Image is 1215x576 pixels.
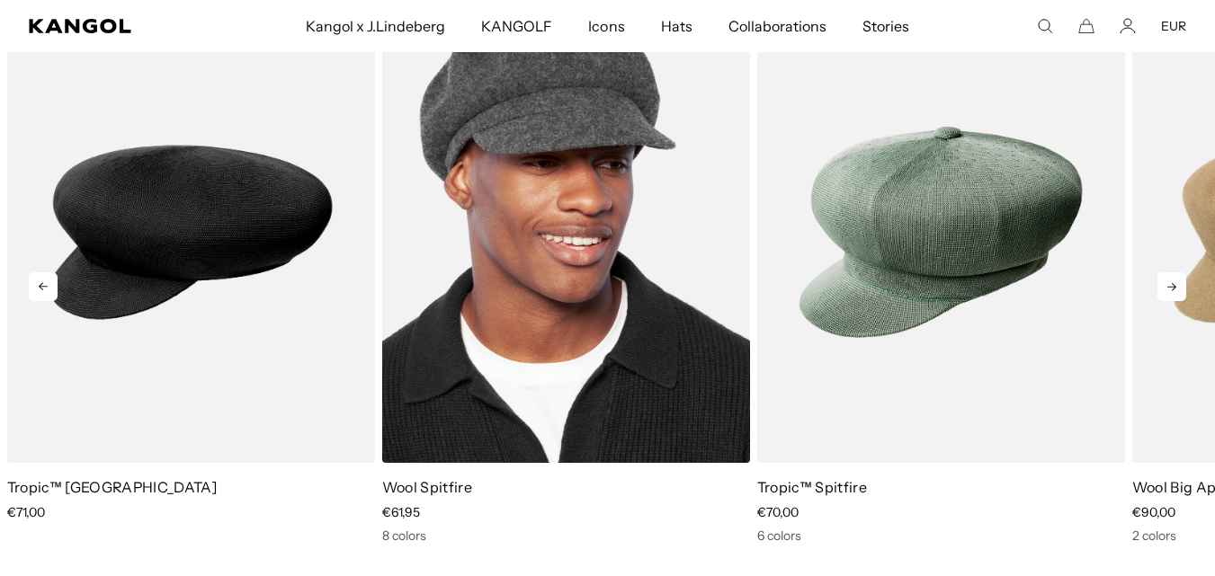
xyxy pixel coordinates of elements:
[1161,18,1186,34] button: EUR
[7,504,45,520] span: €71,00
[375,2,750,544] div: 1 of 5
[757,504,799,520] span: €70,00
[1078,18,1094,34] button: Cart
[382,478,472,496] a: Wool Spitfire
[757,478,867,496] a: Tropic™ Spitfire
[1037,18,1053,34] summary: Search here
[382,2,750,463] img: Wool Spitfire
[757,2,1125,463] img: Tropic™ Spitfire
[29,19,201,33] a: Kangol
[1120,18,1136,34] a: Account
[382,504,420,520] span: €61,95
[1132,504,1175,520] span: €90,00
[7,2,375,463] img: Tropic™ Halifax
[757,527,1125,544] div: 6 colors
[382,527,750,544] div: 8 colors
[7,478,217,496] a: Tropic™ [GEOGRAPHIC_DATA]
[750,2,1125,544] div: 2 of 5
